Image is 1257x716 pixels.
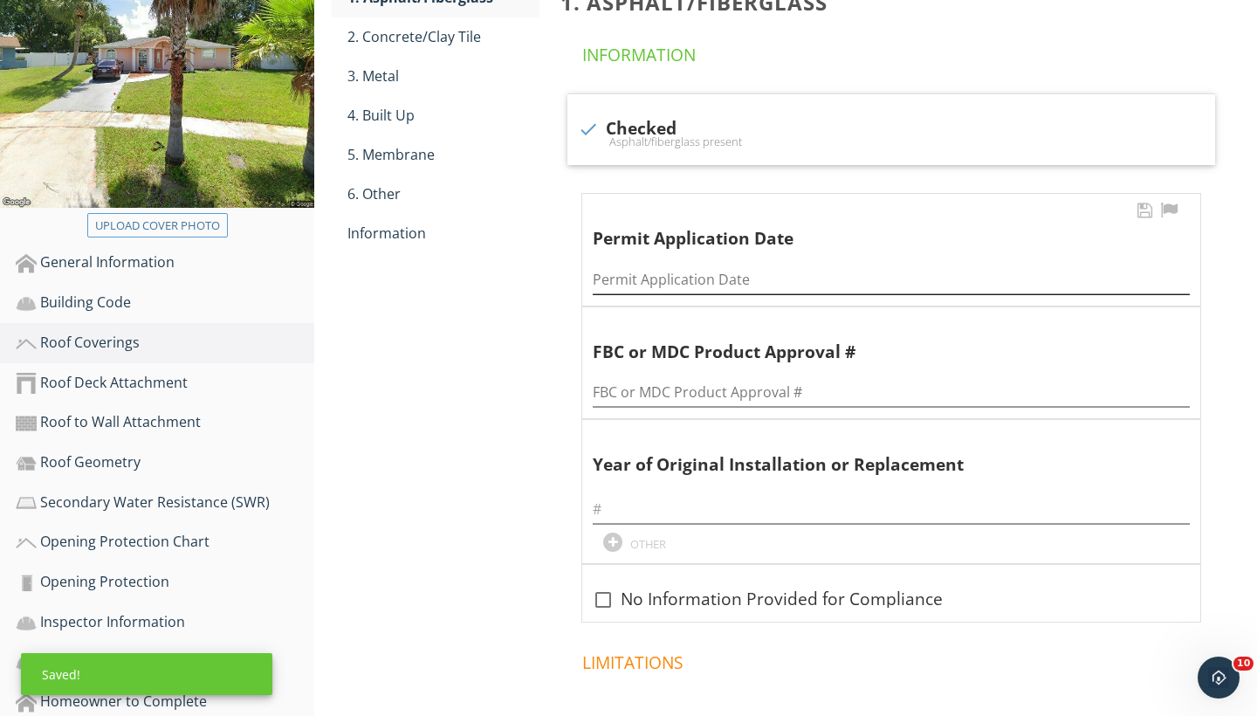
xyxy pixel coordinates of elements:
button: Upload cover photo [87,213,228,238]
div: Asphalt/fiberglass present [578,134,1205,148]
span: 10 [1233,657,1254,671]
div: OTHER [630,537,666,551]
input: FBC or MDC Product Approval # [593,378,1190,407]
div: Roof Geometry [16,451,314,474]
div: Opening Protection [16,571,314,594]
input: # [593,495,1190,524]
div: Upload cover photo [95,217,220,235]
div: Permit Application Date [593,201,1160,251]
div: 6. Other [347,183,539,204]
h4: Limitations [582,644,1207,674]
div: Saved! [21,653,272,695]
div: 2. Concrete/Clay Tile [347,26,539,47]
iframe: Intercom live chat [1198,657,1240,699]
div: 3. Metal [347,65,539,86]
div: General Information [16,251,314,274]
div: Opening Protection Chart [16,531,314,554]
div: Homeowner to Complete [16,691,314,713]
input: Permit Application Date [593,265,1190,294]
div: Roof Deck Attachment [16,372,314,395]
div: Roof Coverings [16,332,314,355]
h4: Information [582,37,1207,66]
div: FBC or MDC Product Approval # [593,314,1160,365]
div: Information [347,223,539,244]
div: Year of Original Installation or Replacement [593,427,1160,478]
div: Inspector Information [16,611,314,634]
div: Inspector Certification [16,651,314,674]
div: Secondary Water Resistance (SWR) [16,492,314,514]
div: Building Code [16,292,314,314]
div: 5. Membrane [347,144,539,165]
div: 4. Built Up [347,105,539,126]
div: Roof to Wall Attachment [16,411,314,434]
